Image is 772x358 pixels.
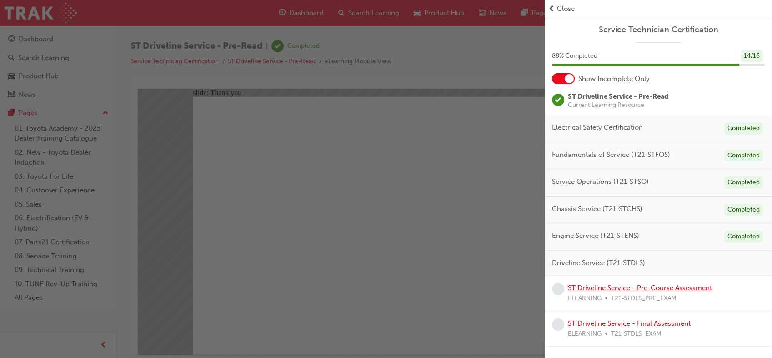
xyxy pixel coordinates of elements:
span: Close [557,4,575,14]
span: Show Incomplete Only [578,74,650,84]
span: Fundamentals of Service (T21-STFOS) [552,150,670,160]
a: ST Driveline Service - Final Assessment [568,319,691,328]
span: ST Driveline Service - Pre-Read [568,92,669,101]
div: Completed [724,176,763,189]
div: Completed [724,231,763,243]
span: ELEARNING [568,329,602,339]
a: Service Technician Certification [552,25,765,35]
span: 88 % Completed [552,51,597,61]
span: learningRecordVerb_COMPLETE-icon [552,94,564,106]
div: Completed [724,150,763,162]
span: ELEARNING [568,293,602,304]
span: Driveline Service (T21-STDLS) [552,258,645,268]
span: T21-STDLS_EXAM [611,329,662,339]
span: Current Learning Resource [568,102,669,108]
span: Service Operations (T21-STSO) [552,176,649,187]
div: Completed [724,122,763,135]
span: learningRecordVerb_NONE-icon [552,318,564,331]
span: Chassis Service (T21-STCHS) [552,204,642,214]
span: Electrical Safety Certification [552,122,643,133]
span: prev-icon [548,4,555,14]
a: ST Driveline Service - Pre-Course Assessment [568,284,712,292]
div: 14 / 16 [741,50,763,62]
button: prev-iconClose [548,4,768,14]
span: T21-STDLS_PRE_EXAM [611,293,677,304]
span: learningRecordVerb_NONE-icon [552,283,564,295]
div: Completed [724,204,763,216]
span: Engine Service (T21-STENS) [552,231,639,241]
